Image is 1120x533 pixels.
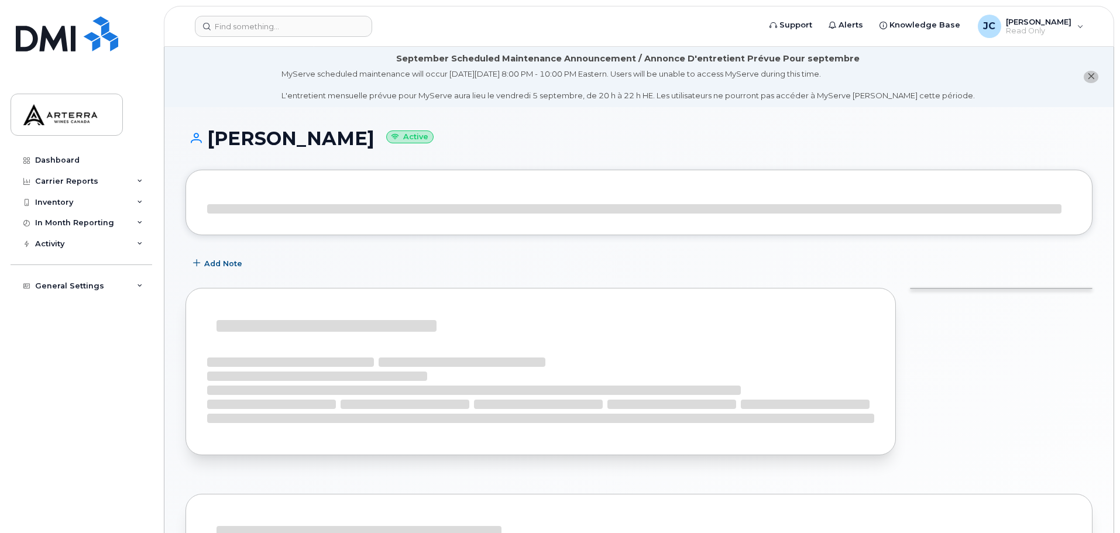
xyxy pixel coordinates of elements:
button: Add Note [185,253,252,274]
div: September Scheduled Maintenance Announcement / Annonce D'entretient Prévue Pour septembre [396,53,860,65]
small: Active [386,130,434,144]
span: Add Note [204,258,242,269]
div: MyServe scheduled maintenance will occur [DATE][DATE] 8:00 PM - 10:00 PM Eastern. Users will be u... [281,68,975,101]
button: close notification [1084,71,1098,83]
h1: [PERSON_NAME] [185,128,1092,149]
